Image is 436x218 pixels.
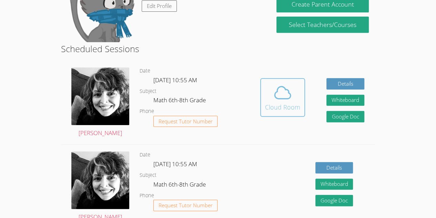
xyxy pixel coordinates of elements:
[315,162,353,173] a: Details
[140,191,154,200] dt: Phone
[71,67,129,138] a: [PERSON_NAME]
[260,78,305,117] button: Cloud Room
[326,78,364,89] a: Details
[153,160,197,168] span: [DATE] 10:55 AM
[153,95,207,107] dd: Math 6th-8th Grade
[159,203,213,208] span: Request Tutor Number
[153,116,218,127] button: Request Tutor Number
[153,200,218,211] button: Request Tutor Number
[61,42,375,55] h2: Scheduled Sessions
[159,119,213,124] span: Request Tutor Number
[140,151,150,159] dt: Date
[315,179,353,190] button: Whiteboard
[140,107,154,116] dt: Phone
[142,0,177,12] a: Edit Profile
[326,95,364,106] button: Whiteboard
[153,76,197,84] span: [DATE] 10:55 AM
[265,102,300,112] div: Cloud Room
[140,87,156,96] dt: Subject
[315,195,353,206] a: Google Doc
[153,180,207,191] dd: Math 6th-8th Grade
[326,111,364,122] a: Google Doc
[71,151,129,209] img: avatar.png
[140,67,150,75] dt: Date
[140,171,156,180] dt: Subject
[276,17,368,33] a: Select Teachers/Courses
[71,67,129,125] img: avatar.png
